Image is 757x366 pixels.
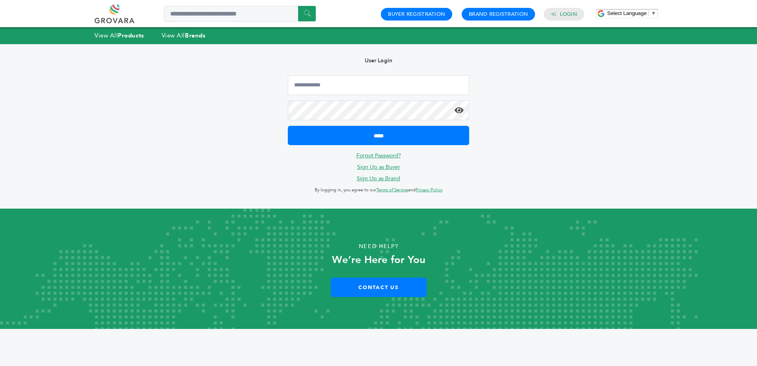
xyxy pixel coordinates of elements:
a: Forgot Password? [356,152,401,159]
a: Select Language​ [607,10,656,16]
a: Sign Up as Brand [357,175,400,182]
input: Password [288,101,469,120]
strong: Brands [185,32,205,39]
p: Need Help? [38,241,719,252]
p: By logging in, you agree to our and [288,185,469,195]
input: Search a product or brand... [164,6,316,22]
a: View AllBrands [162,32,206,39]
span: Select Language [607,10,647,16]
a: Login [560,11,577,18]
input: Email Address [288,75,469,95]
a: Buyer Registration [388,11,445,18]
a: Terms of Service [377,187,408,193]
a: Brand Registration [469,11,528,18]
span: ▼ [651,10,656,16]
b: User Login [365,57,392,64]
strong: We’re Here for You [332,253,425,267]
a: View AllProducts [95,32,144,39]
strong: Products [118,32,144,39]
a: Sign Up as Buyer [357,163,400,171]
a: Privacy Policy [416,187,442,193]
a: Contact Us [331,278,427,297]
